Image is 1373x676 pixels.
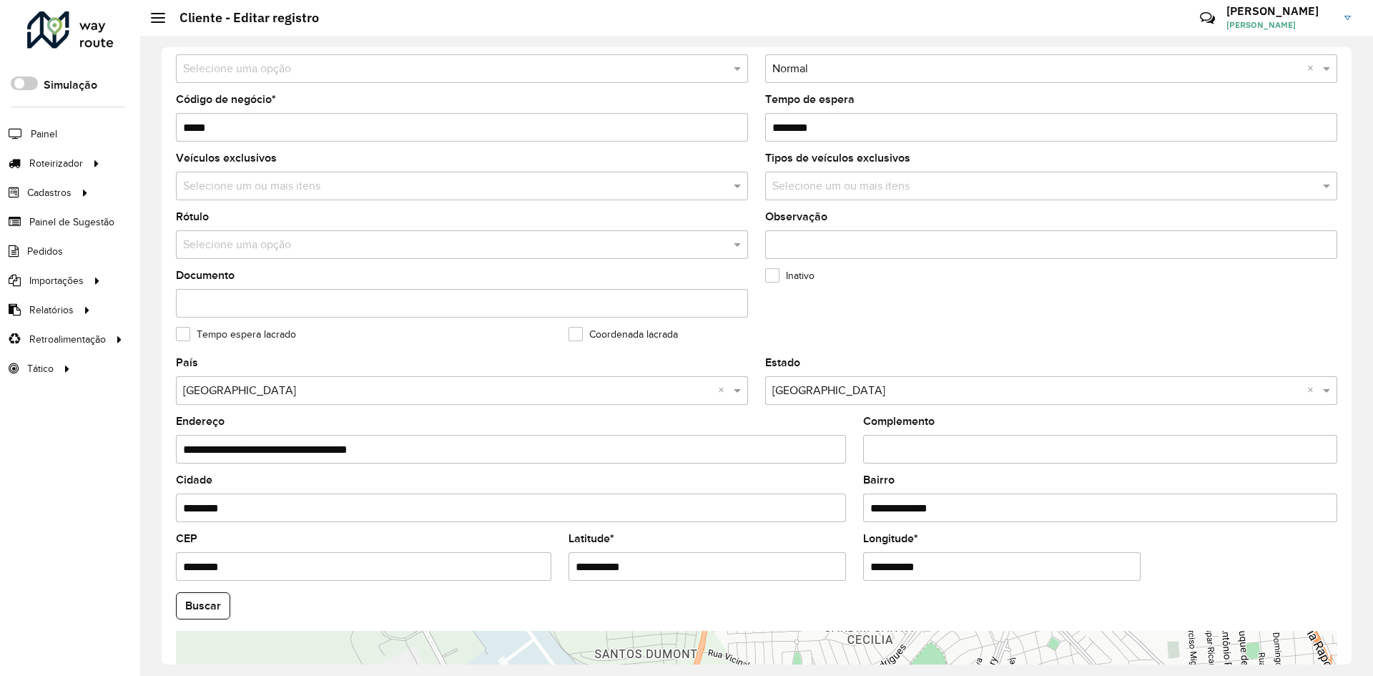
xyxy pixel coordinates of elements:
span: Retroalimentação [29,332,106,347]
span: Roteirizador [29,156,83,171]
label: Complemento [863,413,935,430]
button: Buscar [176,592,230,619]
label: Tempo espera lacrado [176,327,296,342]
label: Simulação [44,77,97,94]
label: Inativo [765,268,815,283]
label: Bairro [863,471,895,489]
span: [PERSON_NAME] [1226,19,1334,31]
label: CEP [176,530,197,547]
span: Pedidos [27,244,63,259]
span: Clear all [1307,60,1319,77]
span: Painel [31,127,57,142]
span: Clear all [1307,382,1319,399]
label: Longitude [863,530,918,547]
span: Painel de Sugestão [29,215,114,230]
label: Rótulo [176,208,209,225]
label: Código de negócio [176,91,276,108]
label: Endereço [176,413,225,430]
span: Clear all [718,382,730,399]
span: Relatórios [29,303,74,318]
label: Cidade [176,471,212,489]
label: Estado [765,354,800,371]
label: Latitude [569,530,614,547]
label: Tempo de espera [765,91,855,108]
label: Tipos de veículos exclusivos [765,150,910,167]
span: Tático [27,361,54,376]
a: Contato Rápido [1192,3,1223,34]
h3: [PERSON_NAME] [1226,4,1334,18]
label: Coordenada lacrada [569,327,678,342]
h2: Cliente - Editar registro [165,10,319,26]
label: Veículos exclusivos [176,150,277,167]
label: Observação [765,208,827,225]
label: Documento [176,267,235,284]
span: Cadastros [27,185,72,200]
span: Importações [29,273,84,288]
label: País [176,354,198,371]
